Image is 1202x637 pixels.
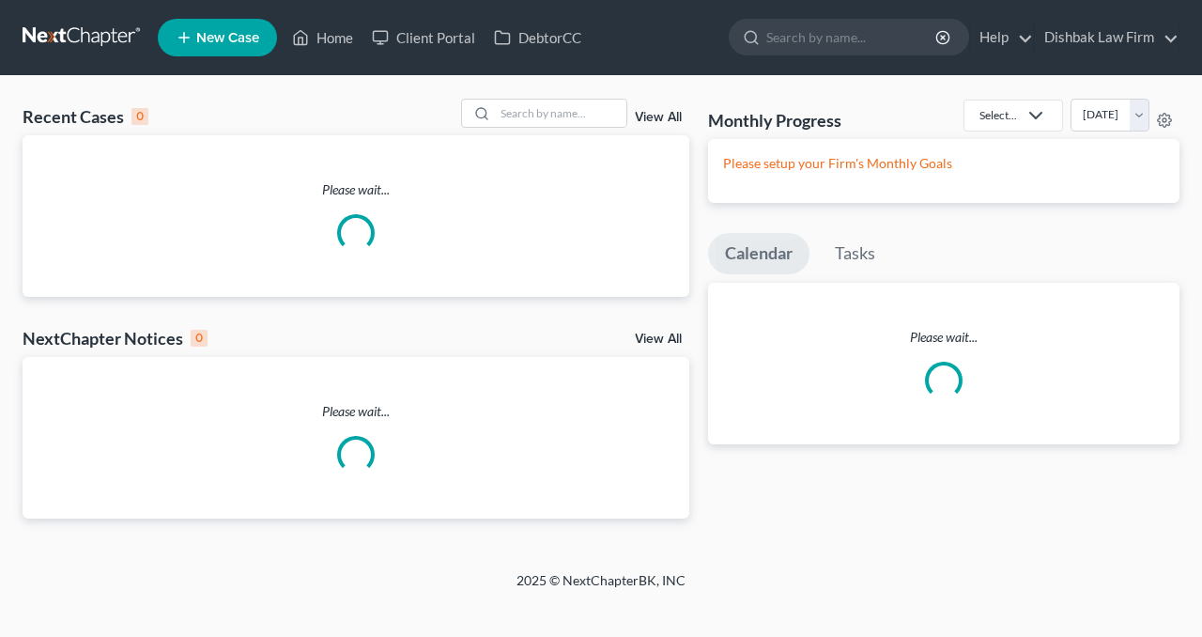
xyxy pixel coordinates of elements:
a: View All [635,111,682,124]
a: Client Portal [362,21,485,54]
div: Recent Cases [23,105,148,128]
a: View All [635,333,682,346]
a: Tasks [818,233,892,274]
input: Search by name... [766,20,938,54]
span: New Case [196,31,259,45]
div: 0 [131,108,148,125]
a: Calendar [708,233,809,274]
p: Please wait... [23,180,689,199]
p: Please wait... [708,328,1179,347]
div: NextChapter Notices [23,327,208,350]
div: 0 [191,330,208,347]
div: Select... [979,107,1017,123]
a: Home [283,21,362,54]
a: Help [970,21,1033,54]
input: Search by name... [495,100,626,127]
h3: Monthly Progress [708,109,841,132]
div: 2025 © NextChapterBK, INC [66,571,1136,605]
a: DebtorCC [485,21,591,54]
p: Please setup your Firm's Monthly Goals [723,154,1164,173]
p: Please wait... [23,402,689,421]
a: Dishbak Law Firm [1035,21,1179,54]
